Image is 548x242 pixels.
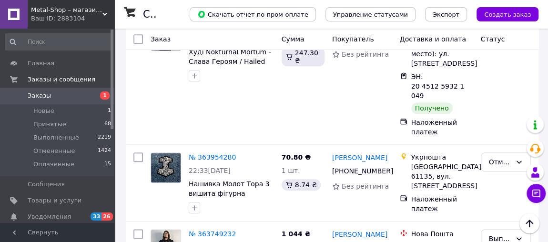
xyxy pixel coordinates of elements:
span: Без рейтинга [342,182,389,190]
span: 2219 [98,133,111,142]
a: № 363954280 [189,153,236,161]
div: Наложенный платеж [411,118,473,137]
a: Создать заказ [467,10,538,18]
a: Фото товару [151,152,181,183]
span: Главная [28,59,54,68]
button: Чат с покупателем [527,184,546,203]
div: Отменен [489,157,511,167]
span: 1424 [98,147,111,155]
span: Покупатель [332,35,374,43]
span: Сообщения [28,180,65,189]
span: Экспорт [433,11,459,18]
div: Нова Пошта [411,229,473,239]
span: ЭН: 20 4512 5932 1049 [411,73,464,100]
button: Создать заказ [477,7,538,21]
a: Нашивка Молот Тора 3 вишита фігурна [189,180,269,197]
div: [GEOGRAPHIC_DATA], 61135, вул. [STREET_ADDRESS] [411,162,473,191]
h1: Список заказов [143,9,225,20]
button: Экспорт [425,7,467,21]
button: Наверх [519,213,539,233]
span: Заказ [151,35,171,43]
div: 8.74 ₴ [282,179,321,191]
span: 1 шт. [282,167,300,174]
span: Новые [33,107,54,115]
span: Оплаченные [33,160,74,169]
span: Metal-Shop – магазин рок-музики, одягу та атрибутики [31,6,102,14]
button: Скачать отчет по пром-оплате [190,7,316,21]
span: Отмененные [33,147,75,155]
span: 1 044 ₴ [282,230,311,238]
span: 22:33[DATE] [189,167,231,174]
img: Фото товару [151,153,181,182]
input: Поиск [5,33,112,50]
span: 68 [104,120,111,129]
span: 33 [91,212,101,221]
span: 26 [101,212,112,221]
div: Укрпошта [411,152,473,162]
span: Выполненные [33,133,79,142]
a: № 363749232 [189,230,236,238]
span: Статус [481,35,505,43]
span: Сумма [282,35,304,43]
span: Уведомления [28,212,71,221]
span: Скачать отчет по пром-оплате [197,10,308,19]
div: Наложенный платеж [411,194,473,213]
a: [PERSON_NAME] [332,153,387,162]
button: Управление статусами [325,7,416,21]
span: Управление статусами [333,11,408,18]
span: 15 [104,160,111,169]
span: Заказы и сообщения [28,75,95,84]
div: [PHONE_NUMBER] [330,164,386,178]
span: Доставка и оплата [400,35,466,43]
div: 247.30 ₴ [282,47,325,66]
span: Без рейтинга [342,50,389,58]
a: [PERSON_NAME] [332,230,387,239]
span: Принятые [33,120,66,129]
span: 1 [100,91,110,100]
span: Товары и услуги [28,196,81,205]
span: Создать заказ [484,11,531,18]
span: Заказы [28,91,51,100]
div: Получено [411,102,453,114]
div: Ваш ID: 2883104 [31,14,114,23]
span: 70.80 ₴ [282,153,311,161]
span: 1 [108,107,111,115]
